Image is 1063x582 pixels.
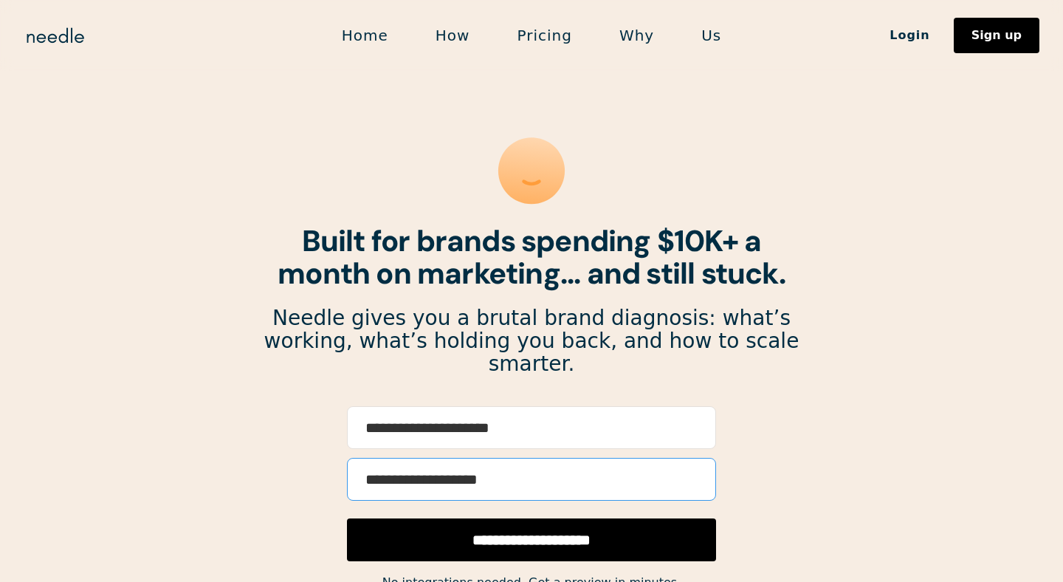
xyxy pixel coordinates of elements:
div: Sign up [971,30,1022,41]
p: Needle gives you a brutal brand diagnosis: what’s working, what’s holding you back, and how to sc... [263,307,800,375]
a: Why [596,20,678,51]
form: Email Form [347,406,716,561]
strong: Built for brands spending $10K+ a month on marketing... and still stuck. [278,222,785,292]
a: Sign up [954,18,1039,53]
a: Pricing [493,20,595,51]
a: Home [318,20,412,51]
a: Login [866,23,954,48]
a: Us [678,20,745,51]
a: How [412,20,494,51]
